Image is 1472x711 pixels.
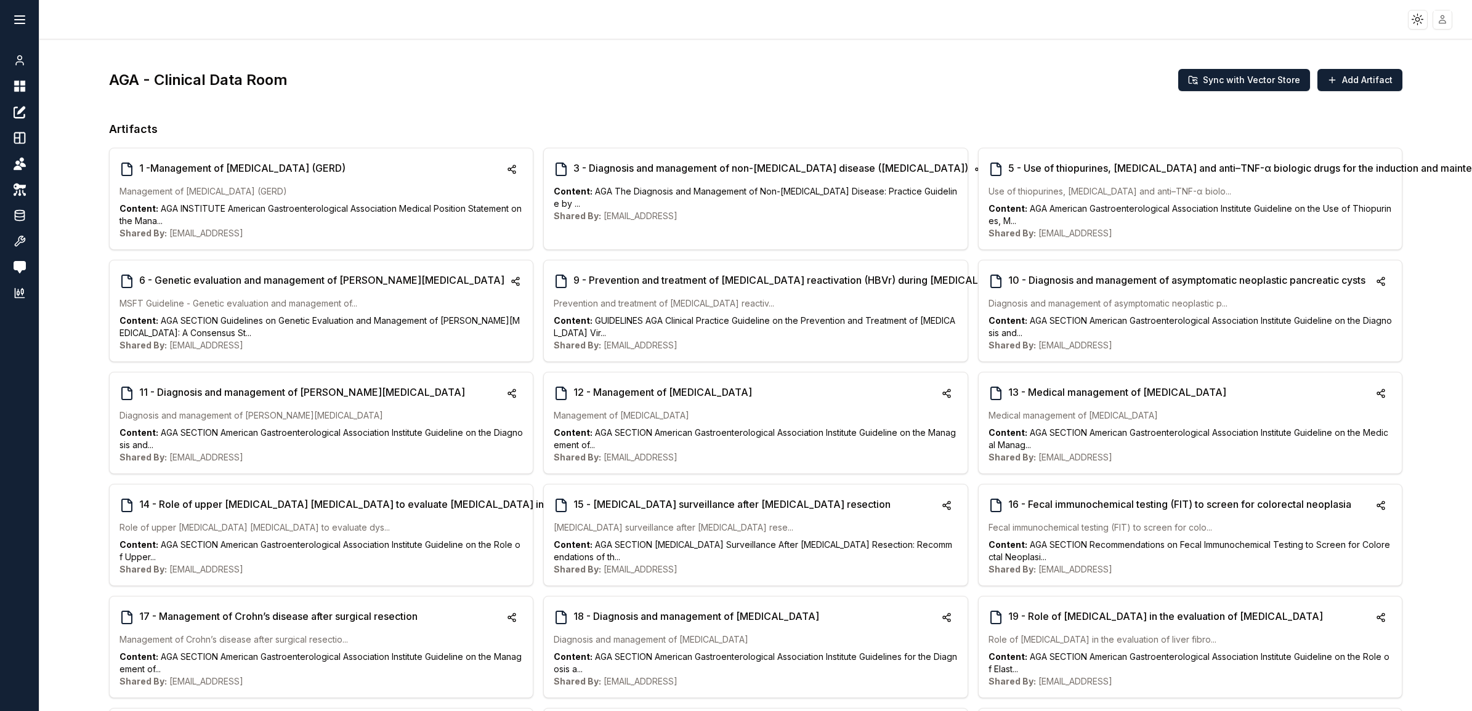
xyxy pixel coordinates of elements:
[119,564,167,574] strong: Shared By:
[989,651,1027,662] strong: Content:
[554,452,601,462] strong: Shared By:
[989,539,1027,550] strong: Content:
[1008,385,1226,400] span: 13 - Medical management of [MEDICAL_DATA]
[119,315,158,326] strong: Content:
[989,203,1027,214] strong: Content:
[989,340,1036,350] strong: Shared By:
[119,297,523,351] a: MSFT Guideline - Genetic evaluation and management of...Content: AGA SECTION Guidelines on Geneti...
[989,297,1392,351] a: Diagnosis and management of asymptomatic neoplastic p...Content: AGA SECTION American Gastroenter...
[989,452,1036,462] strong: Shared By:
[119,315,523,339] p: AGA SECTION Guidelines on Genetic Evaluation and Management of [PERSON_NAME][MEDICAL_DATA]: A Con...
[554,497,891,514] a: 15 - [MEDICAL_DATA] surveillance after [MEDICAL_DATA] resection
[554,186,592,196] strong: Content:
[554,185,957,210] p: AGA The Diagnosis and Management of Non-[MEDICAL_DATA] Disease: Practice Guideline by ...
[554,427,592,438] strong: Content:
[1008,609,1323,624] span: 19 - Role of [MEDICAL_DATA] in the evaluation of [MEDICAL_DATA]
[989,203,1392,227] p: AGA American Gastroenterological Association Institute Guideline on the Use of Thiopurines, M...
[554,297,957,351] a: Prevention and treatment of [MEDICAL_DATA] reactiv...Content: GUIDELINES AGA Clinical Practice Gu...
[554,676,601,686] strong: Shared By:
[989,315,1392,339] p: AGA SECTION American Gastroenterological Association Institute Guideline on the Diagnosis and...
[554,385,752,402] a: 12 - Management of [MEDICAL_DATA]
[119,427,158,438] strong: Content:
[119,427,523,451] p: AGA SECTION American Gastroenterological Association Institute Guideline on the Diagnosis and...
[119,451,523,464] p: [EMAIL_ADDRESS]
[989,273,1365,290] a: 10 - Diagnosis and management of asymptomatic neoplastic pancreatic cysts
[554,427,957,451] p: AGA SECTION American Gastroenterological Association Institute Guideline on the Management of...
[989,633,1392,688] a: Role of [MEDICAL_DATA] in the evaluation of liver fibro...Content: AGA SECTION American Gastroent...
[989,385,1226,402] a: 13 - Medical management of [MEDICAL_DATA]
[989,609,1323,626] a: 19 - Role of [MEDICAL_DATA] in the evaluation of [MEDICAL_DATA]
[119,161,346,178] a: 1 -Management of [MEDICAL_DATA] (GERD)
[989,564,1036,574] strong: Shared By:
[139,497,812,512] span: 14 - Role of upper [MEDICAL_DATA] [MEDICAL_DATA] to evaluate [MEDICAL_DATA] in the adult patient ...
[554,409,957,422] p: Management of [MEDICAL_DATA]
[119,273,504,290] a: 6 - Genetic evaluation and management of [PERSON_NAME][MEDICAL_DATA]
[989,228,1036,238] strong: Shared By:
[573,385,752,400] span: 12 - Management of [MEDICAL_DATA]
[119,651,158,662] strong: Content:
[119,228,167,238] strong: Shared By:
[1008,273,1365,287] span: 10 - Diagnosis and management of asymptomatic neoplastic pancreatic cysts
[139,273,504,287] span: 6 - Genetic evaluation and management of [PERSON_NAME][MEDICAL_DATA]
[119,521,523,534] p: Role of upper [MEDICAL_DATA] [MEDICAL_DATA] to evaluate dys...
[989,521,1392,534] p: Fecal immunochemical testing (FIT) to screen for colo...
[119,203,158,214] strong: Content:
[989,185,1392,239] a: Use of thiopurines, [MEDICAL_DATA] and anti–TNF-α biolo...Content: AGA American Gastroenterologic...
[554,273,1051,290] a: 9 - Prevention and treatment of [MEDICAL_DATA] reactivation (HBVr) during [MEDICAL_DATA] therapy
[573,161,968,175] span: 3 - Diagnosis and management of non-[MEDICAL_DATA] disease ([MEDICAL_DATA])
[554,675,957,688] p: [EMAIL_ADDRESS]
[119,185,523,198] p: Management of [MEDICAL_DATA] (GERD)
[554,651,957,675] p: AGA SECTION American Gastroenterological Association Institute Guidelines for the Diagnosis a...
[1434,10,1452,28] img: placeholder-user.jpg
[119,340,167,350] strong: Shared By:
[119,409,523,464] a: Diagnosis and management of [PERSON_NAME][MEDICAL_DATA]Content: AGA SECTION American Gastroentero...
[989,563,1392,576] p: [EMAIL_ADDRESS]
[119,539,523,563] p: AGA SECTION American Gastroenterological Association Institute Guideline on the Role of Upper...
[989,315,1027,326] strong: Content:
[554,651,592,662] strong: Content:
[554,521,957,576] a: [MEDICAL_DATA] surveillance after [MEDICAL_DATA] rese...Content: AGA SECTION [MEDICAL_DATA] Surve...
[554,564,601,574] strong: Shared By:
[989,651,1392,675] p: AGA SECTION American Gastroenterological Association Institute Guideline on the Role of Elast...
[554,633,957,688] a: Diagnosis and management of [MEDICAL_DATA]Content: AGA SECTION American Gastroenterological Assoc...
[554,161,968,178] a: 3 - Diagnosis and management of non-[MEDICAL_DATA] disease ([MEDICAL_DATA])
[554,409,957,464] a: Management of [MEDICAL_DATA]Content: AGA SECTION American Gastroenterological Association Institu...
[119,409,523,422] p: Diagnosis and management of [PERSON_NAME][MEDICAL_DATA]
[119,539,158,550] strong: Content:
[119,676,167,686] strong: Shared By:
[554,563,957,576] p: [EMAIL_ADDRESS]
[1008,497,1351,512] span: 16 - Fecal immunochemical testing (FIT) to screen for colorectal neoplasia
[989,297,1392,310] p: Diagnosis and management of asymptomatic neoplastic p...
[554,633,957,646] p: Diagnosis and management of [MEDICAL_DATA]
[119,452,167,462] strong: Shared By:
[989,409,1392,464] a: Medical management of [MEDICAL_DATA]Content: AGA SECTION American Gastroenterological Association...
[1178,69,1310,91] button: Sync with Vector Store
[14,261,26,273] img: feedback
[989,185,1392,198] p: Use of thiopurines, [MEDICAL_DATA] and anti–TNF-α biolo...
[554,315,957,339] p: GUIDELINES AGA Clinical Practice Guideline on the Prevention and Treatment of [MEDICAL_DATA] Vir...
[109,121,1402,138] h2: Artifacts
[119,497,812,514] a: 14 - Role of upper [MEDICAL_DATA] [MEDICAL_DATA] to evaluate [MEDICAL_DATA] in the adult patient ...
[139,161,346,175] span: 1 -Management of [MEDICAL_DATA] (GERD)
[554,185,957,222] a: Content: AGA The Diagnosis and Management of Non-[MEDICAL_DATA] Disease: Practice Guideline by .....
[554,315,592,326] strong: Content:
[554,210,957,222] p: [EMAIL_ADDRESS]
[119,185,523,239] a: Management of [MEDICAL_DATA] (GERD)Content: AGA INSTITUTE American Gastroenterological Associatio...
[1317,69,1402,91] button: Add Artifact
[554,339,957,351] p: [EMAIL_ADDRESS]
[139,609,418,624] span: 17 - Management of Crohn’s disease after surgical resection
[554,609,819,626] a: 18 - Diagnosis and management of [MEDICAL_DATA]
[989,409,1392,422] p: Medical management of [MEDICAL_DATA]
[989,427,1027,438] strong: Content:
[554,340,601,350] strong: Shared By:
[989,427,1392,451] p: AGA SECTION American Gastroenterological Association Institute Guideline on the Medical Manag...
[119,651,523,675] p: AGA SECTION American Gastroenterological Association Institute Guideline on the Management of...
[573,609,819,624] span: 18 - Diagnosis and management of [MEDICAL_DATA]
[554,297,957,310] p: Prevention and treatment of [MEDICAL_DATA] reactiv...
[554,451,957,464] p: [EMAIL_ADDRESS]
[119,203,523,227] p: AGA INSTITUTE American Gastroenterological Association Medical Position Statement on the Mana...
[119,521,523,576] a: Role of upper [MEDICAL_DATA] [MEDICAL_DATA] to evaluate dys...Content: AGA SECTION American Gastr...
[119,633,523,688] a: Management of Crohn’s disease after surgical resectio...Content: AGA SECTION American Gastroenter...
[119,385,465,402] a: 11 - Diagnosis and management of [PERSON_NAME][MEDICAL_DATA]
[989,675,1392,688] p: [EMAIL_ADDRESS]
